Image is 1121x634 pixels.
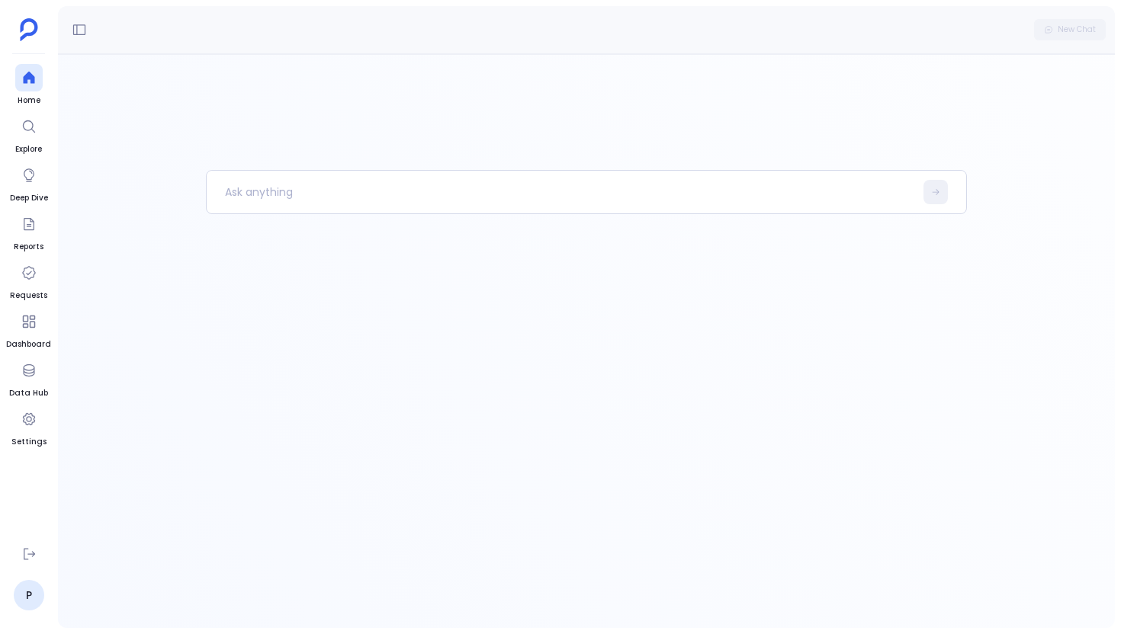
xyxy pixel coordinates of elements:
[11,405,47,448] a: Settings
[9,387,48,399] span: Data Hub
[15,113,43,155] a: Explore
[11,436,47,448] span: Settings
[10,290,47,302] span: Requests
[9,357,48,399] a: Data Hub
[14,210,43,253] a: Reports
[6,338,51,351] span: Dashboard
[6,308,51,351] a: Dashboard
[20,18,38,41] img: petavue logo
[10,162,48,204] a: Deep Dive
[10,259,47,302] a: Requests
[10,192,48,204] span: Deep Dive
[15,94,43,107] span: Home
[15,143,43,155] span: Explore
[14,580,44,610] a: P
[15,64,43,107] a: Home
[14,241,43,253] span: Reports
